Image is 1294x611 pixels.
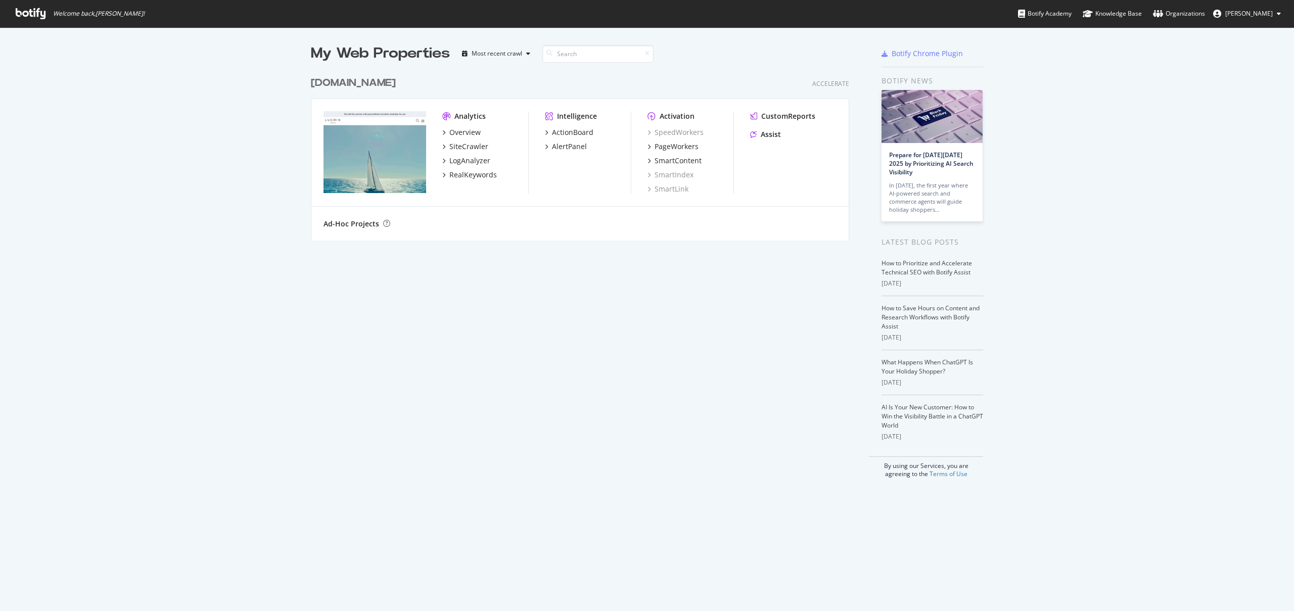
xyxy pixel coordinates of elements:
div: ActionBoard [552,127,593,137]
div: PageWorkers [655,142,699,152]
a: SmartContent [648,156,702,166]
a: LogAnalyzer [442,156,490,166]
button: [PERSON_NAME] [1205,6,1289,22]
a: Prepare for [DATE][DATE] 2025 by Prioritizing AI Search Visibility [889,151,974,176]
div: [DATE] [882,378,983,387]
div: [DOMAIN_NAME] [311,76,396,90]
a: AI Is Your New Customer: How to Win the Visibility Battle in a ChatGPT World [882,403,983,430]
div: [DATE] [882,333,983,342]
div: Knowledge Base [1083,9,1142,19]
a: PageWorkers [648,142,699,152]
div: My Web Properties [311,43,450,64]
button: Most recent crawl [458,45,534,62]
div: Ad-Hoc Projects [323,219,379,229]
div: RealKeywords [449,170,497,180]
div: Overview [449,127,481,137]
div: AlertPanel [552,142,587,152]
a: SiteCrawler [442,142,488,152]
div: LogAnalyzer [449,156,490,166]
span: Dhiraj Gangoosirdar [1225,9,1273,18]
div: Botify Chrome Plugin [892,49,963,59]
div: SiteCrawler [449,142,488,152]
div: Analytics [454,111,486,121]
a: Assist [750,129,781,139]
div: Most recent crawl [472,51,522,57]
a: How to Save Hours on Content and Research Workflows with Botify Assist [882,304,980,331]
a: How to Prioritize and Accelerate Technical SEO with Botify Assist [882,259,972,276]
a: SmartLink [648,184,688,194]
div: SmartContent [655,156,702,166]
div: Intelligence [557,111,597,121]
a: AlertPanel [545,142,587,152]
div: [DATE] [882,432,983,441]
div: [DATE] [882,279,983,288]
a: CustomReports [750,111,815,121]
a: RealKeywords [442,170,497,180]
a: What Happens When ChatGPT Is Your Holiday Shopper? [882,358,973,375]
a: Overview [442,127,481,137]
div: In [DATE], the first year where AI-powered search and commerce agents will guide holiday shoppers… [889,181,975,214]
img: lucrin.com [323,111,426,193]
a: [DOMAIN_NAME] [311,76,400,90]
a: Terms of Use [930,469,967,478]
div: By using our Services, you are agreeing to the [869,456,983,478]
div: Accelerate [812,79,849,88]
div: Activation [660,111,695,121]
div: Latest Blog Posts [882,237,983,248]
div: Botify Academy [1018,9,1072,19]
a: ActionBoard [545,127,593,137]
a: Botify Chrome Plugin [882,49,963,59]
a: SpeedWorkers [648,127,704,137]
div: Assist [761,129,781,139]
span: Welcome back, [PERSON_NAME] ! [53,10,145,18]
a: SmartIndex [648,170,694,180]
div: CustomReports [761,111,815,121]
img: Prepare for Black Friday 2025 by Prioritizing AI Search Visibility [882,90,983,143]
input: Search [542,45,654,63]
div: Botify news [882,75,983,86]
div: grid [311,64,857,241]
div: Organizations [1153,9,1205,19]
